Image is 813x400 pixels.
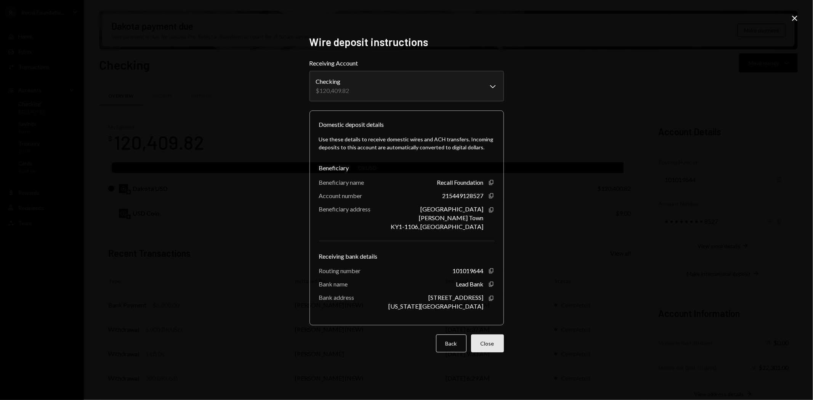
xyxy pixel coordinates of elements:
div: Use these details to receive domestic wires and ACH transfers. Incoming deposits to this account ... [319,135,494,151]
div: Routing number [319,267,361,274]
div: Lead Bank [456,280,484,288]
div: [PERSON_NAME] Town [419,214,484,221]
div: Beneficiary [319,163,494,173]
button: Back [436,334,467,352]
div: [US_STATE][GEOGRAPHIC_DATA] [389,302,484,310]
div: Account number [319,192,362,199]
button: Close [471,334,504,352]
button: Receiving Account [309,71,504,101]
div: Beneficiary address [319,205,371,213]
label: Receiving Account [309,59,504,68]
div: Beneficiary name [319,179,364,186]
div: Domestic deposit details [319,120,384,129]
div: KY1-1106, [GEOGRAPHIC_DATA] [391,223,484,230]
div: 101019644 [453,267,484,274]
div: 215449128527 [443,192,484,199]
div: Bank name [319,280,348,288]
div: Recall Foundation [437,179,484,186]
div: [GEOGRAPHIC_DATA] [421,205,484,213]
div: Bank address [319,294,354,301]
div: [STREET_ADDRESS] [429,294,484,301]
h2: Wire deposit instructions [309,35,504,50]
div: Receiving bank details [319,252,494,261]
